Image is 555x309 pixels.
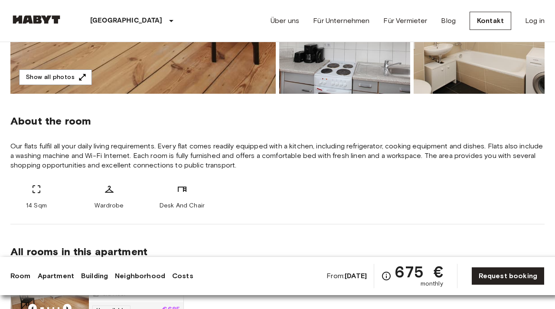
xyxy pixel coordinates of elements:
span: 675 € [395,264,443,279]
span: Our flats fulfil all your daily living requirements. Every flat comes readily equipped with a kit... [10,141,545,170]
button: Show all photos [19,69,92,85]
b: [DATE] [345,272,367,280]
span: All rooms in this apartment [10,245,545,258]
a: Neighborhood [115,271,165,281]
a: Über uns [271,16,299,26]
a: Request booking [471,267,545,285]
a: Apartment [38,271,74,281]
span: monthly [421,279,443,288]
p: [GEOGRAPHIC_DATA] [90,16,163,26]
a: Room [10,271,31,281]
a: Für Unternehmen [313,16,369,26]
img: Habyt [10,15,62,24]
span: Desk And Chair [160,201,205,210]
svg: Check cost overview for full price breakdown. Please note that discounts apply to new joiners onl... [381,271,392,281]
span: Wardrobe [95,201,124,210]
a: Für Vermieter [383,16,427,26]
a: Costs [172,271,193,281]
a: Log in [525,16,545,26]
a: Blog [441,16,456,26]
a: Building [81,271,108,281]
a: Kontakt [470,12,511,30]
span: About the room [10,115,545,128]
span: From: [326,271,367,281]
span: 14 Sqm [26,201,47,210]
